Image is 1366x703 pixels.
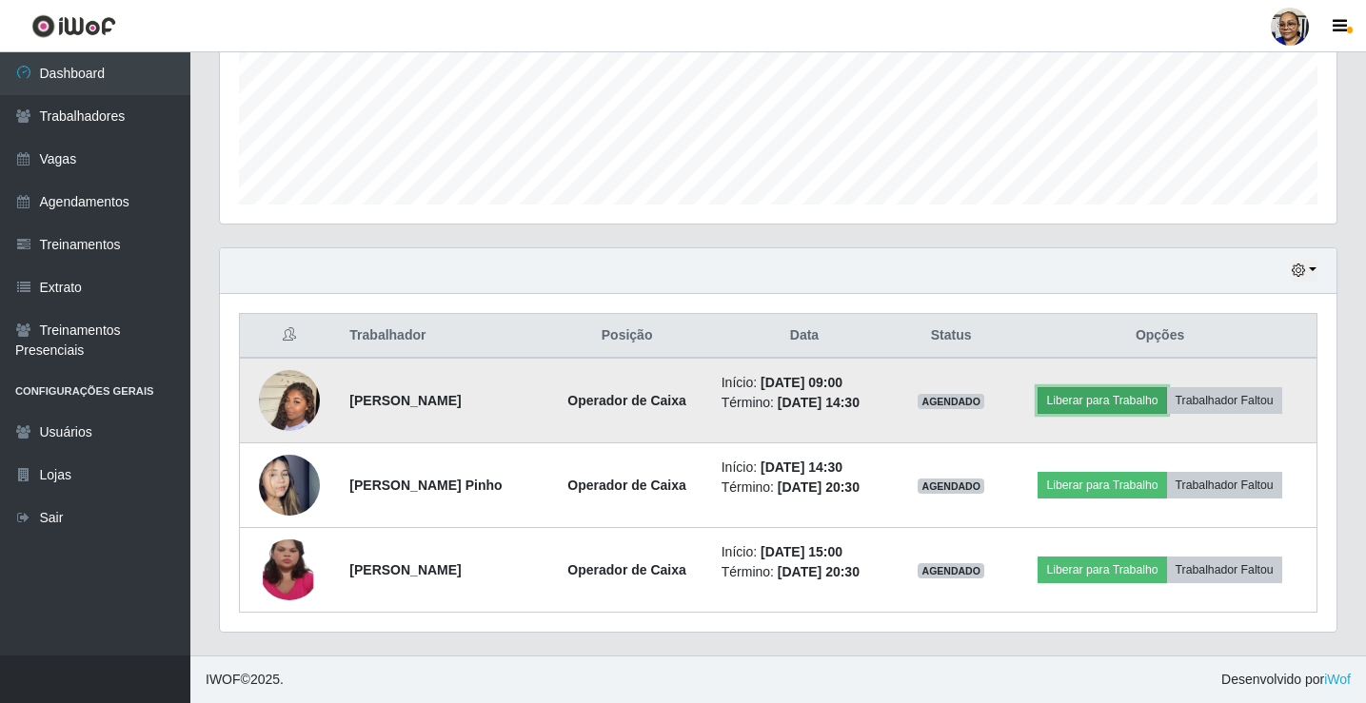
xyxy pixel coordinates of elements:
[899,314,1003,359] th: Status
[1167,387,1282,414] button: Trabalhador Faltou
[349,478,502,493] strong: [PERSON_NAME] Pinho
[722,562,888,582] li: Término:
[259,502,320,637] img: 1740101299384.jpeg
[1221,670,1351,690] span: Desenvolvido por
[1038,557,1166,583] button: Liberar para Trabalho
[722,373,888,393] li: Início:
[567,478,686,493] strong: Operador de Caixa
[1038,472,1166,498] button: Liberar para Trabalho
[31,14,116,38] img: CoreUI Logo
[259,346,320,455] img: 1745635313698.jpeg
[761,459,842,475] time: [DATE] 14:30
[349,562,461,577] strong: [PERSON_NAME]
[722,542,888,562] li: Início:
[1167,472,1282,498] button: Trabalhador Faltou
[567,562,686,577] strong: Operador de Caixa
[778,395,860,410] time: [DATE] 14:30
[349,393,461,408] strong: [PERSON_NAME]
[778,479,860,495] time: [DATE] 20:30
[722,458,888,478] li: Início:
[722,393,888,413] li: Término:
[567,393,686,408] strong: Operador de Caixa
[778,564,860,579] time: [DATE] 20:30
[1167,557,1282,583] button: Trabalhador Faltou
[761,544,842,559] time: [DATE] 15:00
[544,314,709,359] th: Posição
[206,672,241,687] span: IWOF
[1003,314,1317,359] th: Opções
[1038,387,1166,414] button: Liberar para Trabalho
[918,563,984,578] span: AGENDADO
[710,314,900,359] th: Data
[206,670,284,690] span: © 2025 .
[918,478,984,494] span: AGENDADO
[1324,672,1351,687] a: iWof
[259,431,320,539] img: 1742004720131.jpeg
[918,394,984,409] span: AGENDADO
[761,375,842,390] time: [DATE] 09:00
[722,478,888,498] li: Término:
[338,314,544,359] th: Trabalhador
